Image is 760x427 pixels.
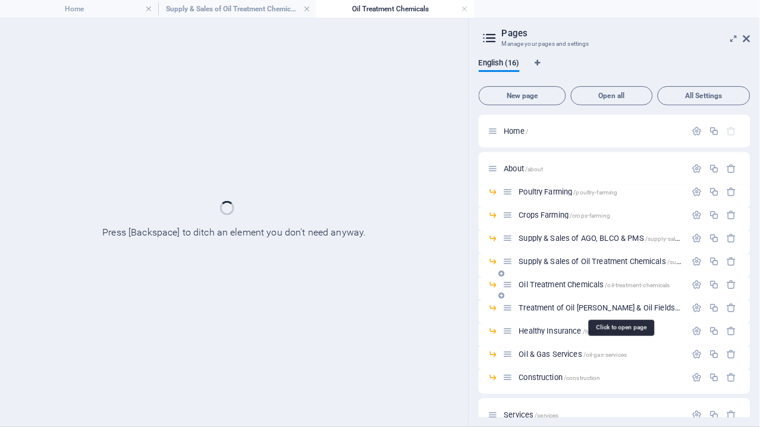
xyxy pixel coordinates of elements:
span: Crops Farming [519,211,611,219]
h2: Pages [502,28,750,39]
h4: Oil Treatment Chemicals [316,2,475,15]
div: Settings [692,256,702,266]
span: /supply-sales-of-ago-blco-pms [646,236,729,242]
div: Settings [692,126,702,136]
div: Remove [727,410,737,420]
div: Settings [692,349,702,359]
div: Poultry Farming/poultry-farming [516,188,686,196]
span: English (16) [479,56,520,73]
button: All Settings [658,86,750,105]
div: Settings [692,164,702,174]
span: Click to open page [519,280,671,289]
span: New page [484,92,561,99]
span: /services [535,412,559,419]
div: Remove [727,256,737,266]
div: Language Tabs [479,59,750,81]
div: Remove [727,233,737,243]
span: /poultry-farming [574,189,618,196]
div: Oil & Gas Services/oil-gas-services [516,350,686,358]
div: Services/services [501,411,686,419]
span: / [526,128,529,135]
div: Duplicate [709,126,720,136]
h4: Supply & Sales of Oil Treatment Chemicals [158,2,316,15]
span: Click to open page [519,350,627,359]
div: Settings [692,372,702,382]
div: Remove [727,349,737,359]
div: Settings [692,233,702,243]
span: /construction [564,375,601,381]
div: Duplicate [709,303,720,313]
span: Click to open page [519,234,729,243]
div: Duplicate [709,164,720,174]
div: Settings [692,210,702,220]
span: All Settings [663,92,745,99]
div: Remove [727,164,737,174]
div: Crops Farming/crops-farming [516,211,686,219]
span: Click to open page [519,326,633,335]
button: Open all [571,86,653,105]
span: Click to open page [519,373,601,382]
div: Duplicate [709,187,720,197]
div: Settings [692,280,702,290]
div: Remove [727,210,737,220]
div: Construction/construction [516,373,686,381]
span: Poultry Farming [519,187,618,196]
div: Oil Treatment Chemicals/oil-treatment-chemicals [516,281,686,288]
div: The startpage cannot be deleted [727,126,737,136]
div: Supply & Sales of Oil Treatment Chemicals/supply-sales-of-oil-treatment-chemicals [516,258,686,265]
div: Duplicate [709,210,720,220]
span: /oil-gas-services [584,351,627,358]
div: Remove [727,326,737,336]
div: Remove [727,280,737,290]
div: Remove [727,303,737,313]
span: About [504,164,544,173]
div: Remove [727,187,737,197]
div: Duplicate [709,256,720,266]
div: Duplicate [709,326,720,336]
div: Settings [692,303,702,313]
span: /crops-farming [570,212,611,219]
div: Remove [727,372,737,382]
span: Open all [576,92,648,99]
div: About/about [501,165,686,172]
div: Duplicate [709,410,720,420]
div: Duplicate [709,372,720,382]
span: /oil-treatment-chemicals [605,282,670,288]
div: Treatment of Oil [PERSON_NAME] & Oil Fields/treatment-of-oil-[PERSON_NAME]-oil-fields [516,304,686,312]
div: Duplicate [709,233,720,243]
span: /about [526,166,544,172]
div: Settings [692,410,702,420]
div: Duplicate [709,349,720,359]
div: Duplicate [709,280,720,290]
span: /healthy-insurance [583,328,634,335]
span: Click to open page [504,410,559,419]
span: Click to open page [504,127,529,136]
div: Settings [692,187,702,197]
div: Healthy Insurance/healthy-insurance [516,327,686,335]
h3: Manage your pages and settings [502,39,727,49]
button: New page [479,86,566,105]
div: Supply & Sales of AGO, BLCO & PMS/supply-sales-of-ago-blco-pms [516,234,686,242]
div: Home/ [501,127,686,135]
div: Settings [692,326,702,336]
